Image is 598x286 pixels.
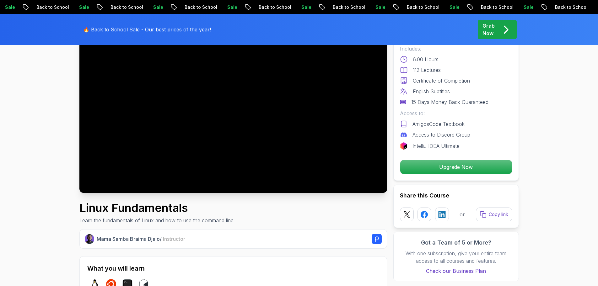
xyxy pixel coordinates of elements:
[79,202,234,214] h1: Linux Fundamentals
[79,217,234,224] p: Learn the fundamentals of Linux and how to use the command line
[474,4,517,10] p: Back to School
[548,4,591,10] p: Back to School
[178,4,221,10] p: Back to School
[30,4,73,10] p: Back to School
[104,4,147,10] p: Back to School
[326,4,369,10] p: Back to School
[413,66,441,74] p: 112 Lectures
[400,45,512,52] p: Includes:
[460,211,465,218] p: or
[147,4,167,10] p: Sale
[489,211,508,218] p: Copy link
[73,4,93,10] p: Sale
[400,238,512,247] h3: Got a Team of 5 or More?
[400,160,512,174] p: Upgrade Now
[400,110,512,117] p: Access to:
[369,4,389,10] p: Sale
[482,22,495,37] p: Grab Now
[252,4,295,10] p: Back to School
[221,4,241,10] p: Sale
[413,56,439,63] p: 6.00 Hours
[443,4,463,10] p: Sale
[87,264,379,273] h2: What you will learn
[412,120,465,128] p: AmigosCode Textbook
[412,142,460,150] p: IntelliJ IDEA Ultimate
[476,208,512,221] button: Copy link
[83,26,211,33] p: 🔥 Back to School Sale - Our best prices of the year!
[295,4,315,10] p: Sale
[97,235,185,243] p: Mama Samba Braima Djalo /
[400,4,443,10] p: Back to School
[400,142,407,150] img: jetbrains logo
[400,250,512,265] p: With one subscription, give your entire team access to all courses and features.
[517,4,537,10] p: Sale
[412,131,470,138] p: Access to Discord Group
[411,98,488,106] p: 15 Days Money Back Guaranteed
[400,267,512,275] a: Check our Business Plan
[85,234,94,244] img: Nelson Djalo
[400,191,512,200] h2: Share this Course
[413,77,470,84] p: Certificate of Completion
[163,236,185,242] span: Instructor
[413,88,450,95] p: English Subtitles
[400,160,512,174] button: Upgrade Now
